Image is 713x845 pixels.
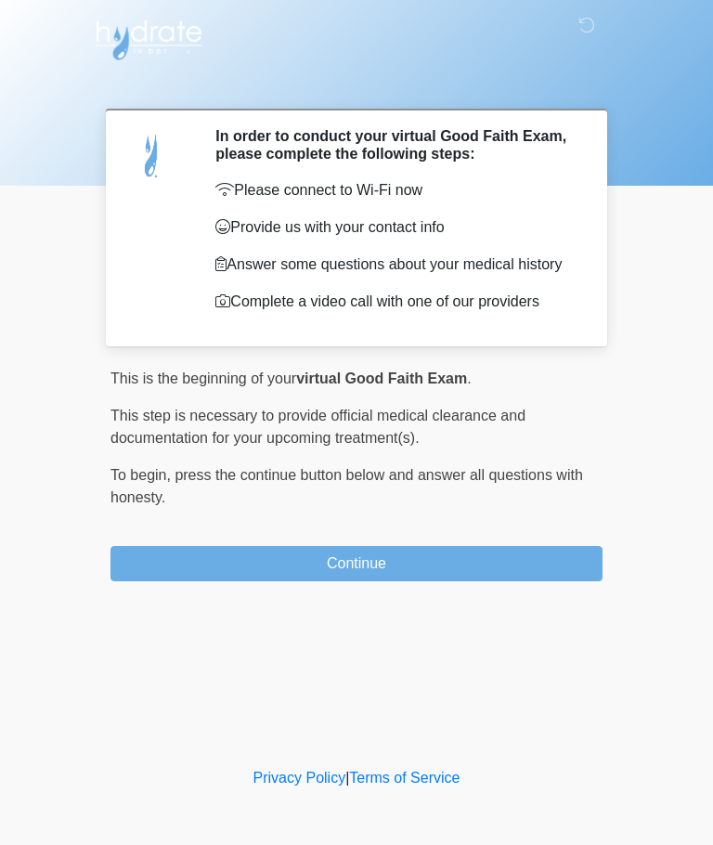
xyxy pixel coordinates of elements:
[215,253,575,276] p: Answer some questions about your medical history
[349,770,460,786] a: Terms of Service
[215,216,575,239] p: Provide us with your contact info
[467,370,471,386] span: .
[110,467,583,505] span: press the continue button below and answer all questions with honesty.
[110,546,603,581] button: Continue
[92,14,205,61] img: Hydrate IV Bar - Arcadia Logo
[110,370,296,386] span: This is the beginning of your
[124,127,180,183] img: Agent Avatar
[215,127,575,162] h2: In order to conduct your virtual Good Faith Exam, please complete the following steps:
[215,179,575,201] p: Please connect to Wi-Fi now
[215,291,575,313] p: Complete a video call with one of our providers
[253,770,346,786] a: Privacy Policy
[345,770,349,786] a: |
[97,67,616,101] h1: ‎ ‎ ‎ ‎
[110,467,175,483] span: To begin,
[296,370,467,386] strong: virtual Good Faith Exam
[110,408,525,446] span: This step is necessary to provide official medical clearance and documentation for your upcoming ...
